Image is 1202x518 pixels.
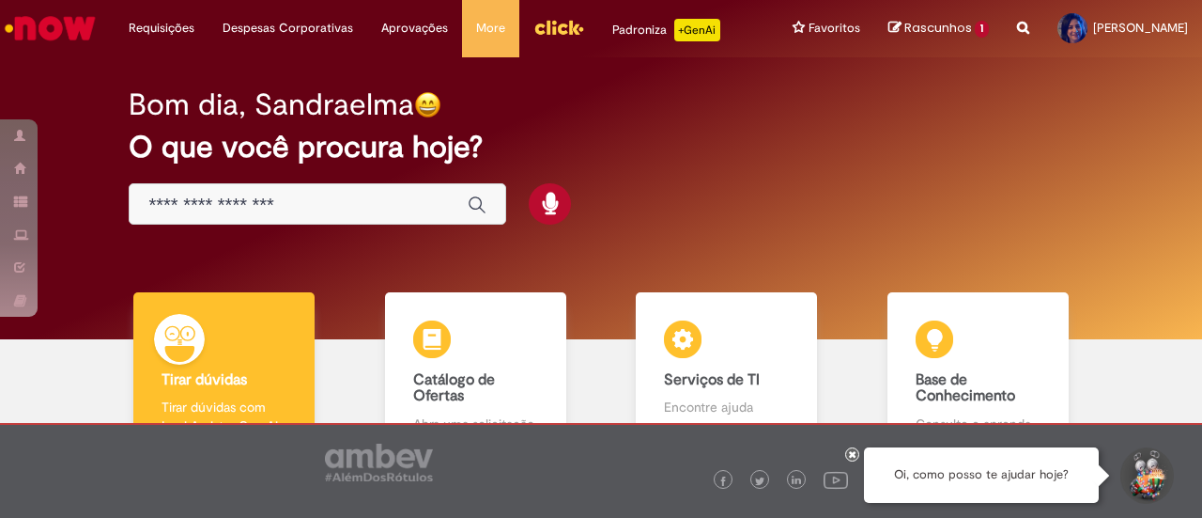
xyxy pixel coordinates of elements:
[809,19,860,38] span: Favoritos
[414,91,441,118] img: happy-face.png
[129,131,1072,164] h2: O que você procura hoje?
[2,9,99,47] img: ServiceNow
[853,292,1104,455] a: Base de Conhecimento Consulte e aprenda
[99,292,350,455] a: Tirar dúvidas Tirar dúvidas com Lupi Assist e Gen Ai
[664,398,789,416] p: Encontre ajuda
[533,13,584,41] img: click_logo_yellow_360x200.png
[864,447,1099,503] div: Oi, como posso te ajudar hoje?
[755,477,764,486] img: logo_footer_twitter.png
[792,476,801,487] img: logo_footer_linkedin.png
[674,19,720,41] p: +GenAi
[162,398,286,435] p: Tirar dúvidas com Lupi Assist e Gen Ai
[350,292,602,455] a: Catálogo de Ofertas Abra uma solicitação
[129,88,414,121] h2: Bom dia, Sandraelma
[612,19,720,41] div: Padroniza
[718,477,728,486] img: logo_footer_facebook.png
[381,19,448,38] span: Aprovações
[824,467,848,492] img: logo_footer_youtube.png
[975,21,989,38] span: 1
[601,292,853,455] a: Serviços de TI Encontre ajuda
[223,19,353,38] span: Despesas Corporativas
[1117,447,1174,504] button: Iniciar Conversa de Suporte
[325,444,433,481] img: logo_footer_ambev_rotulo_gray.png
[916,415,1040,433] p: Consulte e aprenda
[1093,20,1188,36] span: [PERSON_NAME]
[413,370,495,406] b: Catálogo de Ofertas
[916,370,1015,406] b: Base de Conhecimento
[162,370,247,389] b: Tirar dúvidas
[664,370,760,389] b: Serviços de TI
[476,19,505,38] span: More
[904,19,972,37] span: Rascunhos
[888,20,989,38] a: Rascunhos
[413,415,538,433] p: Abra uma solicitação
[129,19,194,38] span: Requisições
